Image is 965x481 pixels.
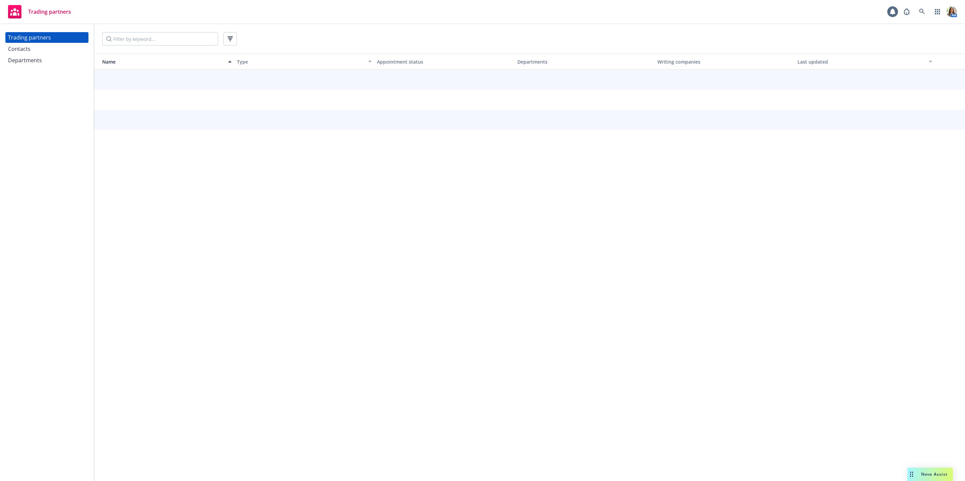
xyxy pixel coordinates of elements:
div: Departments [8,55,42,66]
button: Name [94,54,234,70]
a: Contacts [5,44,88,54]
a: Report a Bug [900,5,913,18]
div: Contacts [8,44,30,54]
input: Filter by keyword... [102,32,218,46]
div: Departments [517,58,652,65]
button: Writing companies [655,54,795,70]
div: Last updated [797,58,925,65]
div: Trading partners [8,32,51,43]
a: Trading partners [5,2,74,21]
button: Type [234,54,374,70]
img: photo [946,6,957,17]
button: Last updated [795,54,935,70]
div: Appointment status [377,58,512,65]
a: Trading partners [5,32,88,43]
a: Switch app [931,5,944,18]
button: Departments [515,54,655,70]
a: Search [915,5,929,18]
div: Name [97,58,224,65]
div: Type [237,58,364,65]
span: Nova Assist [921,471,948,477]
span: Trading partners [28,9,71,14]
button: Nova Assist [907,468,953,481]
a: Departments [5,55,88,66]
div: Writing companies [657,58,792,65]
div: Drag to move [907,468,916,481]
button: Appointment status [374,54,514,70]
